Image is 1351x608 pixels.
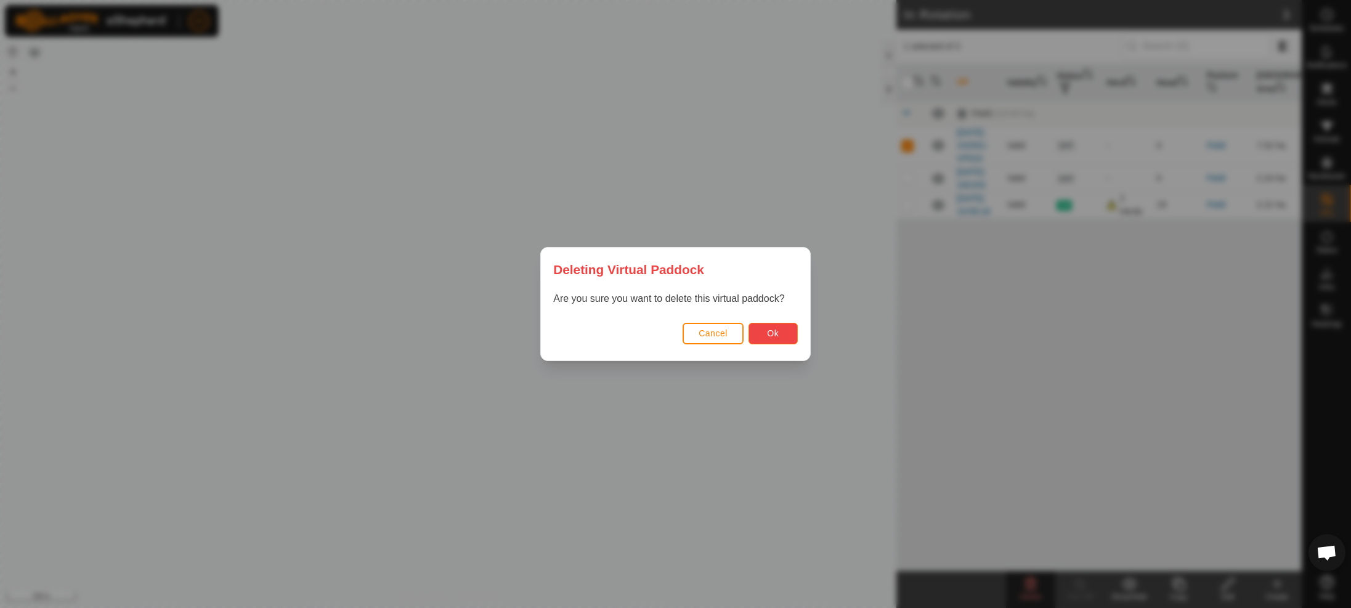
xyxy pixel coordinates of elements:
button: Cancel [683,323,744,344]
span: Cancel [699,328,728,338]
span: Ok [767,328,779,338]
span: Deleting Virtual Paddock [553,260,704,279]
button: Ok [749,323,798,344]
div: Open chat [1308,534,1345,571]
p: Are you sure you want to delete this virtual paddock? [553,291,798,306]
